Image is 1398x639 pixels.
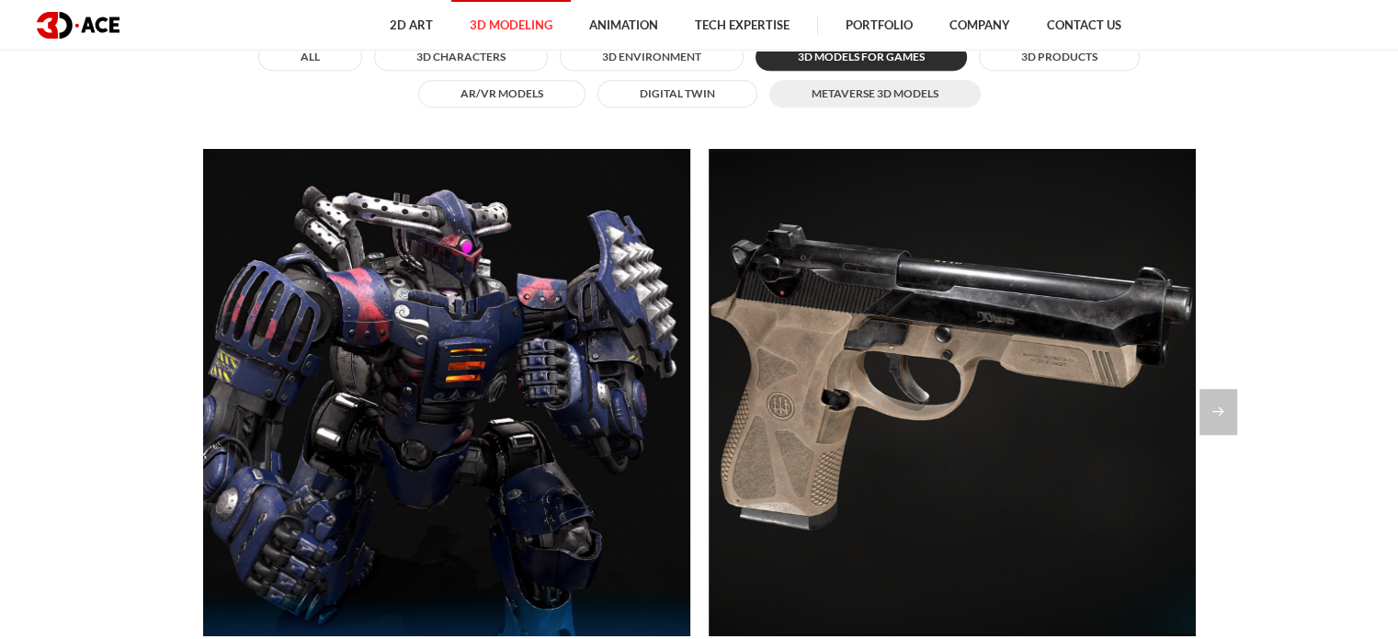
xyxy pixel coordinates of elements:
[560,43,744,71] button: 3D Environment
[709,149,1196,636] a: Beretta 90
[769,80,981,108] button: Metaverse 3D Models
[374,43,548,71] button: 3D Characters
[1199,389,1237,435] div: Next slide
[756,43,967,71] button: 3D Models for Games
[597,80,757,108] button: Digital twin
[418,80,585,108] button: AR/VR Models
[37,12,119,39] img: logo dark
[258,43,362,71] button: All
[203,149,690,636] a: Guardian
[979,43,1140,71] button: 3D Products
